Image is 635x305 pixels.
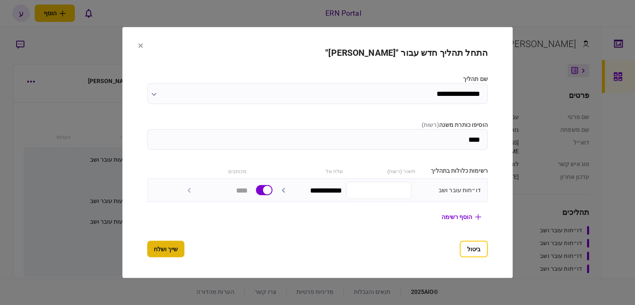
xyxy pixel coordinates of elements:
[415,186,481,195] div: דו״חות עובר ושב
[460,241,488,257] button: ביטול
[420,167,488,175] div: רשימות כלולות בתהליך
[147,121,488,129] label: הוסיפו כותרת משנה
[147,83,488,104] input: שם תהליך
[275,167,344,175] div: שלח אל
[435,210,488,224] button: הוסף רשימה
[178,167,246,175] div: מכותבים
[147,129,488,150] input: הוסיפו כותרת משנה
[147,75,488,83] label: שם תהליך
[422,122,439,128] span: ( רשות )
[147,241,184,257] button: שייך ושלח
[147,48,488,58] h2: התחל תהליך חדש עבור "[PERSON_NAME]"
[347,167,415,175] div: תיאור (רשות)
